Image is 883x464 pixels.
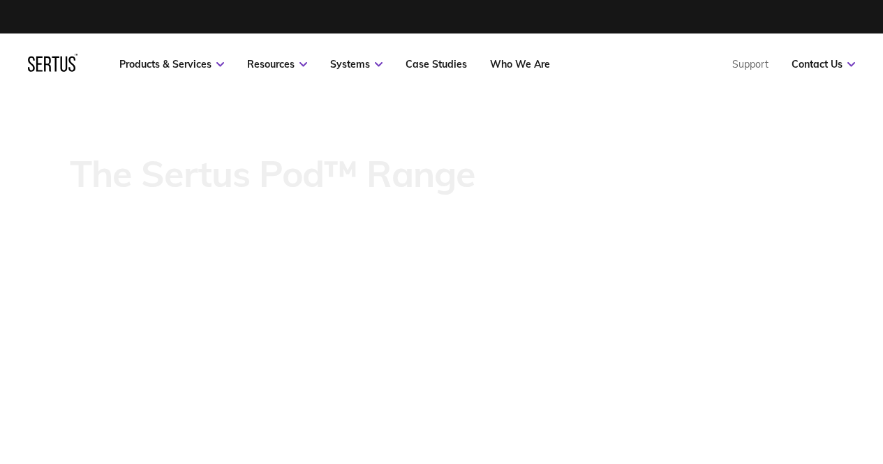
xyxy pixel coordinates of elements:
a: Systems [330,58,383,70]
a: Products & Services [119,58,224,70]
a: Case Studies [406,58,467,70]
a: Resources [247,58,307,70]
a: Who We Are [490,58,550,70]
p: The Sertus Pod™ Range [70,154,475,193]
a: Contact Us [792,58,855,70]
a: Support [732,58,769,70]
